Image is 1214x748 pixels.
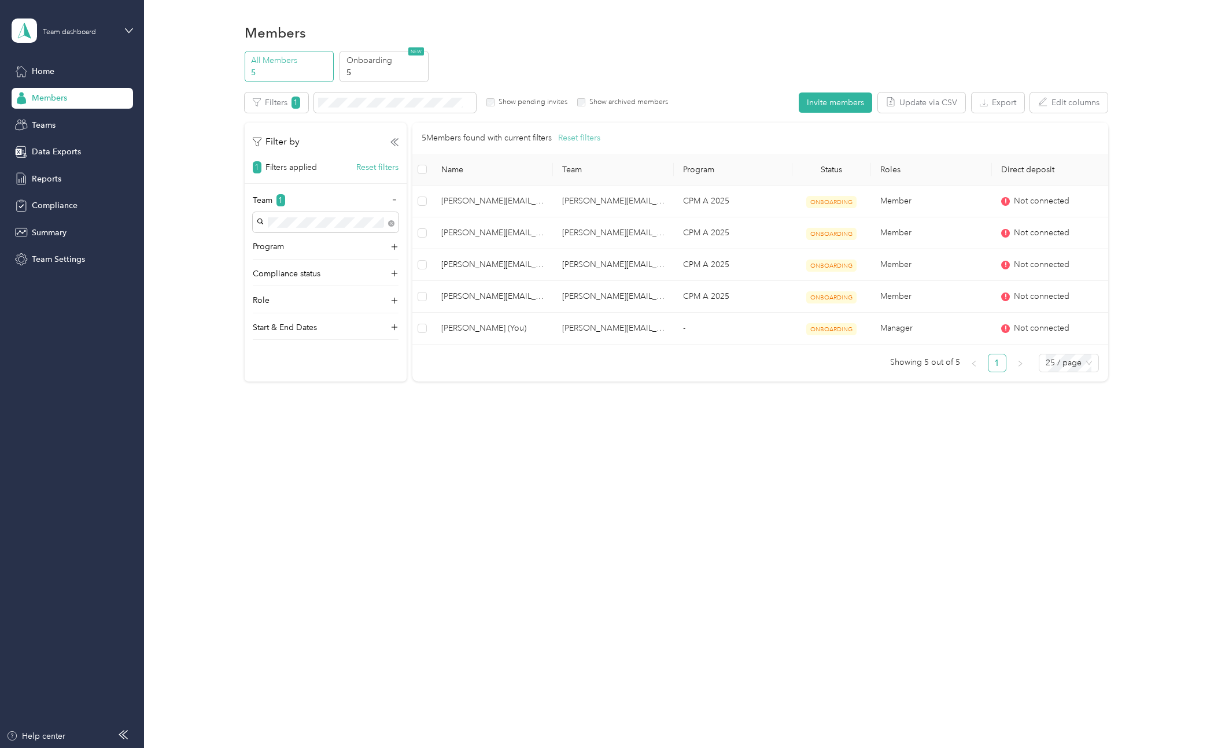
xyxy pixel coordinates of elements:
[792,249,871,281] td: ONBOARDING
[245,92,308,113] button: Filters1
[806,291,857,303] span: ONBOARDING
[553,154,674,186] th: Team
[1014,322,1069,335] span: Not connected
[553,281,674,313] td: leslie.butler@navenhealth.com
[972,92,1024,113] button: Export
[422,132,552,145] p: 5 Members found with current filters
[1039,354,1099,372] div: Page Size
[253,268,320,280] p: Compliance status
[495,97,567,108] label: Show pending invites
[253,194,272,206] p: Team
[792,313,871,345] td: ONBOARDING
[432,313,553,345] td: Leslie Butler (You)
[674,281,792,313] td: CPM A 2025
[553,217,674,249] td: leslie.butler@navenhealth.com
[806,228,857,240] span: ONBOARDING
[1046,354,1092,372] span: 25 / page
[806,196,857,208] span: ONBOARDING
[792,217,871,249] td: ONBOARDING
[585,97,668,108] label: Show archived members
[251,66,330,79] p: 5
[1149,683,1214,748] iframe: Everlance-gr Chat Button Frame
[1030,92,1108,113] button: Edit columns
[346,54,425,66] p: Onboarding
[32,253,85,265] span: Team Settings
[441,165,544,175] span: Name
[871,186,992,217] td: Member
[32,199,78,212] span: Compliance
[878,92,965,113] button: Update via CSV
[965,354,983,372] button: left
[674,217,792,249] td: CPM A 2025
[346,66,425,79] p: 5
[871,281,992,313] td: Member
[806,323,857,335] span: ONBOARDING
[792,281,871,313] td: ONBOARDING
[799,92,872,113] button: Invite members
[971,360,977,367] span: left
[1017,360,1024,367] span: right
[806,260,857,272] span: ONBOARDING
[432,217,553,249] td: eric.crites@optioncare.com
[871,313,992,345] td: Manager
[32,227,67,239] span: Summary
[276,194,285,206] span: 1
[43,29,96,36] div: Team dashboard
[871,249,992,281] td: Member
[253,161,261,173] span: 1
[441,227,544,239] span: [PERSON_NAME][EMAIL_ADDRESS][PERSON_NAME][DOMAIN_NAME]
[432,186,553,217] td: breanna.randall@optioncare.com
[553,249,674,281] td: leslie.butler@navenhealth.com
[251,54,330,66] p: All Members
[1014,195,1069,208] span: Not connected
[871,154,992,186] th: Roles
[291,97,300,109] span: 1
[32,173,61,185] span: Reports
[992,154,1113,186] th: Direct deposit
[32,92,67,104] span: Members
[1014,290,1069,303] span: Not connected
[553,186,674,217] td: leslie.butler@navenhealth.com
[253,321,317,334] p: Start & End Dates
[558,132,600,145] button: Reset filters
[432,281,553,313] td: kimberly.randall@optioncare.com
[674,154,792,186] th: Program
[432,249,553,281] td: jennifer.king@optioncare.com
[32,65,54,77] span: Home
[965,354,983,372] li: Previous Page
[792,154,871,186] th: Status
[441,290,544,303] span: [PERSON_NAME][EMAIL_ADDRESS][PERSON_NAME][DOMAIN_NAME]
[253,240,284,253] p: Program
[253,135,300,149] p: Filter by
[988,354,1006,372] a: 1
[792,186,871,217] td: ONBOARDING
[1014,227,1069,239] span: Not connected
[253,294,270,306] p: Role
[432,154,553,186] th: Name
[1011,354,1029,372] li: Next Page
[356,161,398,173] button: Reset filters
[553,313,674,345] td: leslie.butler@navenhealth.com
[32,119,56,131] span: Teams
[32,146,81,158] span: Data Exports
[265,161,317,173] p: Filters applied
[441,258,544,271] span: [PERSON_NAME][EMAIL_ADDRESS][PERSON_NAME][DOMAIN_NAME]
[6,730,65,742] button: Help center
[408,47,424,55] span: NEW
[441,322,544,335] span: [PERSON_NAME] (You)
[1011,354,1029,372] button: right
[245,27,306,39] h1: Members
[674,249,792,281] td: CPM A 2025
[674,186,792,217] td: CPM A 2025
[1014,258,1069,271] span: Not connected
[890,354,960,371] span: Showing 5 out of 5
[441,195,544,208] span: [PERSON_NAME][EMAIL_ADDRESS][PERSON_NAME][DOMAIN_NAME]
[674,313,792,345] td: -
[871,217,992,249] td: Member
[988,354,1006,372] li: 1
